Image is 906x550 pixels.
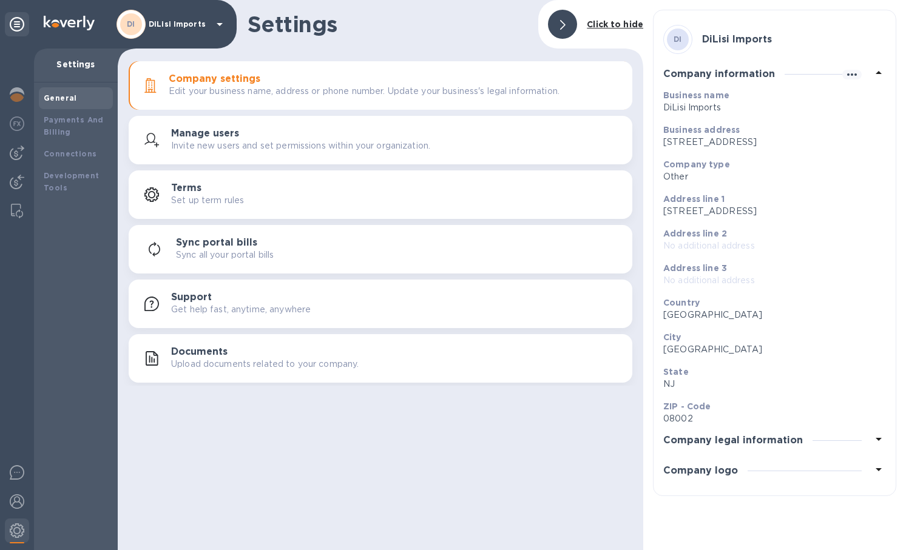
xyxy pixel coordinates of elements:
[663,298,700,307] b: Country
[663,159,730,169] b: Company type
[129,61,632,110] button: Company settingsEdit your business name, address or phone number. Update your business's legal in...
[663,20,886,59] div: DIDiLisi Imports
[663,170,876,183] p: Other
[44,58,108,70] p: Settings
[171,358,359,371] p: Upload documents related to your company.
[129,225,632,273] button: Sync portal billsSync all your portal bills
[5,12,29,36] div: Unpin categories
[10,116,24,131] img: Foreign exchange
[171,183,201,194] h3: Terms
[44,149,96,158] b: Connections
[44,16,95,30] img: Logo
[149,20,209,29] p: DiLisi Imports
[248,12,529,37] h1: Settings
[171,303,311,316] p: Get help fast, anytime, anywhere
[171,194,244,207] p: Set up term rules
[587,19,643,29] b: Click to hide
[663,194,725,204] b: Address line 1
[176,249,274,261] p: Sync all your portal bills
[663,378,876,391] p: NJ
[663,205,876,218] p: [STREET_ADDRESS]
[129,334,632,383] button: DocumentsUpload documents related to your company.
[663,332,681,342] b: City
[44,93,77,102] b: General
[171,128,239,139] h3: Manage users
[663,69,775,80] h3: Company information
[171,139,430,152] p: Invite new users and set permissions within your organization.
[663,465,738,477] h3: Company logo
[127,19,135,29] b: DI
[663,274,876,287] p: No additional address
[44,115,104,136] b: Payments And Billing
[169,73,260,85] h3: Company settings
[663,343,876,356] p: [GEOGRAPHIC_DATA]
[702,34,772,45] h3: DiLisi Imports
[169,85,559,98] p: Edit your business name, address or phone number. Update your business's legal information.
[663,412,876,425] p: 08002
[129,116,632,164] button: Manage usersInvite new users and set permissions within your organization.
[663,125,740,135] b: Business address
[663,309,876,321] p: [GEOGRAPHIC_DATA]
[663,90,729,100] b: Business name
[663,367,689,377] b: State
[663,263,727,273] b: Address line 3
[663,240,876,252] p: No additional address
[674,35,682,44] b: DI
[663,136,876,149] p: [STREET_ADDRESS]
[171,292,212,303] h3: Support
[663,435,803,446] h3: Company legal information
[663,229,727,238] b: Address line 2
[171,346,228,358] h3: Documents
[176,237,257,249] h3: Sync portal bills
[44,171,99,192] b: Development Tools
[663,401,711,411] b: ZIP - Code
[663,101,876,114] p: DiLisi Imports
[129,280,632,328] button: SupportGet help fast, anytime, anywhere
[129,170,632,219] button: TermsSet up term rules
